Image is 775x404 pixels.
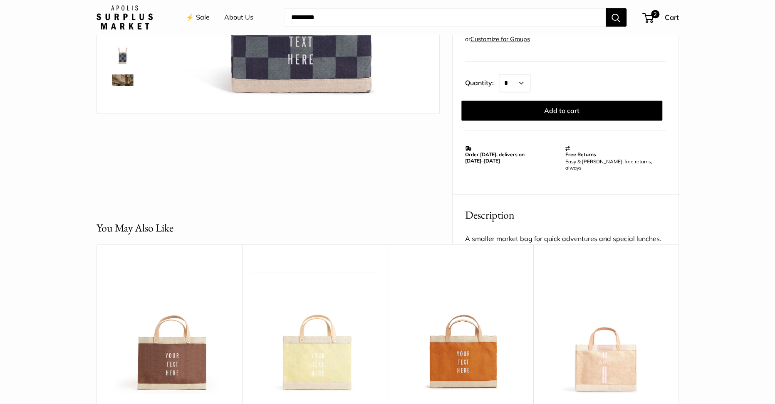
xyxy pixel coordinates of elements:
span: Cart [665,13,679,22]
a: About Us [224,11,253,24]
strong: Free Returns [565,151,596,158]
a: description_Your favorite new carry-all is here. [108,73,138,103]
button: Search [606,8,626,27]
strong: Order [DATE], delivers on [DATE]–[DATE] [465,151,525,164]
span: 2 [651,10,659,18]
p: A smaller market bag for quick adventures and special lunches. Featuring soft leather handles for... [465,233,666,283]
div: or [465,34,530,45]
img: Petite Market Bag in Cognac [396,265,525,394]
label: Quantity: [465,71,499,92]
a: Petite Market Bag in DaisyPetite Market Bag in Daisy [250,265,379,394]
p: Easy & [PERSON_NAME]-free returns, always [565,158,662,171]
a: ⚡️ Sale [186,11,210,24]
a: Petite Market Bag in CognacPetite Market Bag in Cognac [396,265,525,394]
img: Petite Market Bag in Navy Checker [109,41,136,68]
img: Apolis: Surplus Market [97,5,153,30]
input: Search... [285,8,606,27]
a: Petite Market Bag in Navy Checker [108,39,138,69]
img: Petite Market Bag in Mustang [105,265,234,394]
a: Petite Market Bag in MustangPetite Market Bag in Mustang [105,265,234,394]
h2: Description [465,207,666,223]
img: Petite Market Bag in Daisy [250,265,379,394]
h2: You May Also Like [97,220,173,236]
img: description_Your favorite new carry-all is here. [109,74,136,101]
button: Add to cart [461,101,662,121]
a: 2 Cart [643,11,679,24]
a: Customize for Groups [470,35,530,43]
a: description_Make it yours with custom embroidered text.Petite Market Bag in Natural with Pink Str... [542,265,671,394]
img: description_Make it yours with custom embroidered text. [542,265,671,394]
